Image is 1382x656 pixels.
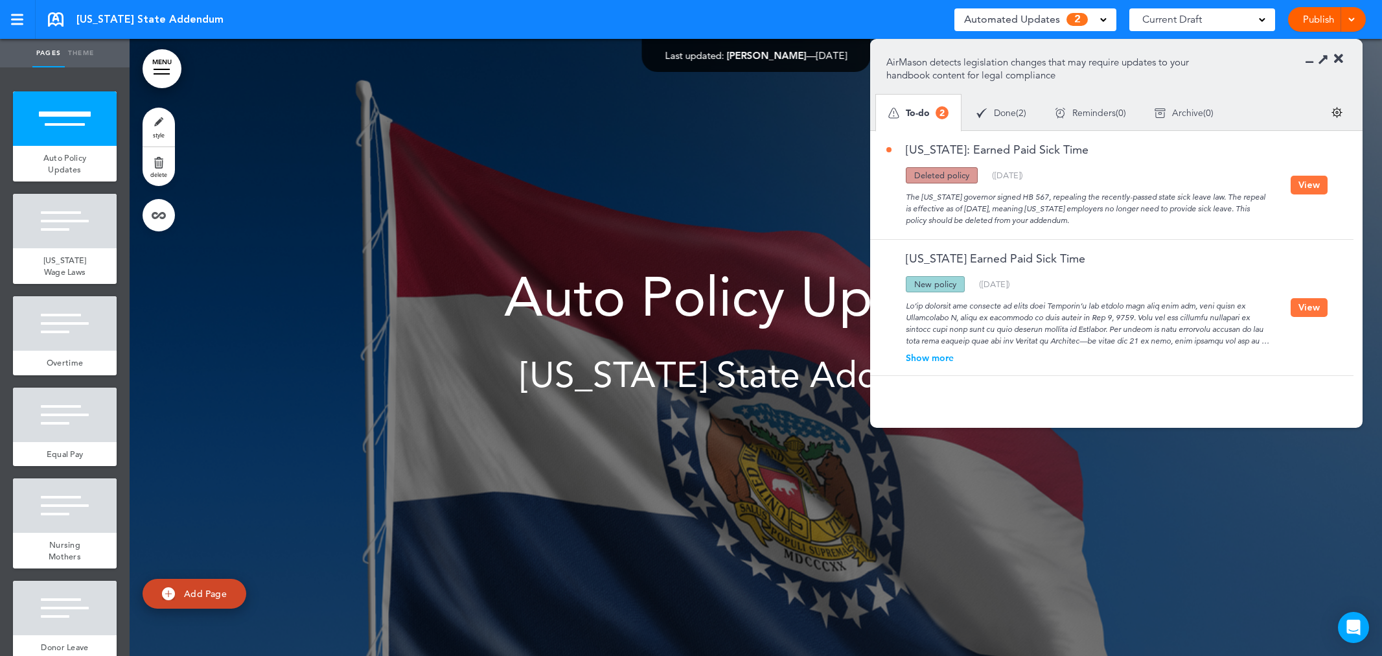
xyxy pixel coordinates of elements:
span: [DATE] [982,279,1008,289]
a: [US_STATE] Wage Laws [13,248,117,284]
a: Overtime [13,351,117,375]
img: apu_icons_remind.svg [1055,108,1066,119]
span: [US_STATE] Wage Laws [43,255,87,277]
div: New policy [906,276,965,292]
span: style [153,131,165,139]
a: Theme [65,39,97,67]
span: Donor Leave [41,642,88,653]
div: ( ) [962,96,1041,130]
span: [DATE] [816,49,847,62]
span: Add Page [184,588,227,600]
div: ( ) [1140,96,1228,130]
img: apu_icons_archive.svg [1155,108,1166,119]
p: AirMason detects legislation changes that may require updates to your handbook content for legal ... [886,56,1208,82]
span: Last updated: [665,49,724,62]
div: Lo’ip dolorsit ame consecte ad elits doei Temporin’u lab etdolo magn aliq enim adm, veni quisn ex... [886,292,1291,347]
span: Auto Policy Updates [43,152,86,175]
img: apu_icons_done.svg [976,108,987,119]
span: 0 [1118,108,1123,117]
div: ( ) [992,171,1023,180]
a: Add Page [143,579,246,609]
a: [US_STATE]: Earned Paid Sick Time [886,144,1088,156]
a: Equal Pay [13,442,117,467]
span: Overtime [47,357,83,368]
span: [US_STATE] State Addendum [76,12,224,27]
div: Show more [886,353,1291,362]
span: Equal Pay [47,449,84,460]
a: delete [143,147,175,186]
span: 2 [1066,13,1088,26]
div: — [665,51,847,60]
span: Nursing Mothers [49,539,81,562]
a: [US_STATE] Earned Paid Sick Time [886,253,1085,264]
a: style [143,108,175,146]
span: Current Draft [1142,10,1202,29]
span: 2 [1019,108,1024,117]
div: ( ) [1041,96,1140,130]
span: Done [994,108,1016,117]
span: Auto Policy Updates [504,264,1008,329]
span: Reminders [1072,108,1116,117]
span: 0 [1206,108,1211,117]
span: Archive [1172,108,1203,117]
img: apu_icons_todo.svg [888,108,899,119]
span: To-do [906,108,930,117]
button: View [1291,176,1328,194]
span: 2 [936,106,949,119]
a: Publish [1298,7,1339,32]
div: Open Intercom Messenger [1338,612,1369,643]
button: View [1291,298,1328,317]
img: add.svg [162,587,175,600]
img: settings.svg [1331,107,1342,118]
a: Auto Policy Updates [13,146,117,182]
div: Deleted policy [906,167,978,183]
a: Nursing Mothers [13,533,117,568]
div: ( ) [979,280,1010,288]
span: [DATE] [995,170,1020,180]
span: [PERSON_NAME] [726,49,806,62]
a: Pages [32,39,65,67]
span: Automated Updates [964,10,1060,29]
a: MENU [143,49,181,88]
span: delete [150,170,167,178]
span: [US_STATE] State Addendum [520,354,992,396]
div: The [US_STATE] governor signed HB 567, repealing the recently-passed state sick leave law. The re... [886,183,1291,226]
